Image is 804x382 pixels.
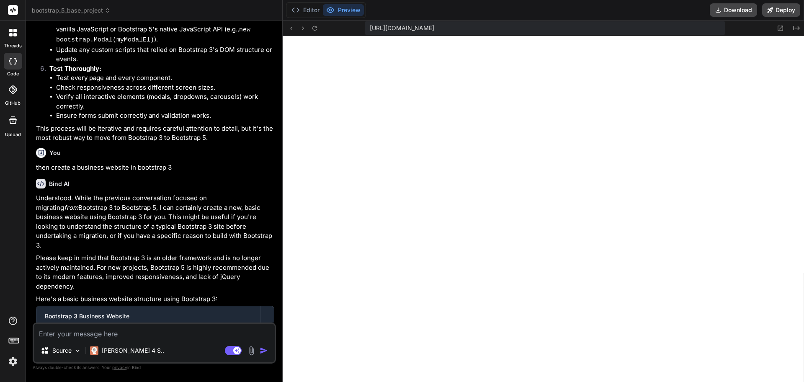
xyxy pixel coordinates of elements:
[36,294,274,304] p: Here's a basic business website structure using Bootstrap 3:
[36,253,274,291] p: Please keep in mind that Bootstrap 3 is an older framework and is no longer actively maintained. ...
[49,65,101,72] strong: Test Thoroughly:
[64,204,78,212] em: from
[5,100,21,107] label: GitHub
[5,131,21,138] label: Upload
[762,3,800,17] button: Deploy
[7,70,19,77] label: code
[4,42,22,49] label: threads
[49,180,70,188] h6: Bind AI
[36,163,274,173] p: then create a business website in bootstrap 3
[56,73,274,83] li: Test every page and every component.
[288,4,323,16] button: Editor
[56,111,274,121] li: Ensure forms submit correctly and validation works.
[247,346,256,356] img: attachment
[32,6,111,15] span: bootstrap_5_base_project
[56,15,274,45] li: Rewrite any JavaScript interactions with Bootstrap components using vanilla JavaScript or Bootstr...
[283,36,804,382] iframe: Preview
[56,83,274,93] li: Check responsiveness across different screen sizes.
[112,365,127,370] span: privacy
[36,194,274,250] p: Understood. While the previous conversation focused on migrating Bootstrap 3 to Bootstrap 5, I ca...
[74,347,81,354] img: Pick Models
[33,364,276,372] p: Always double-check its answers. Your in Bind
[323,4,364,16] button: Preview
[102,346,164,355] p: [PERSON_NAME] 4 S..
[370,24,434,32] span: [URL][DOMAIN_NAME]
[45,321,252,328] div: Click to open Workbench
[260,346,268,355] img: icon
[36,306,260,334] button: Bootstrap 3 Business WebsiteClick to open Workbench
[6,354,20,369] img: settings
[90,346,98,355] img: Claude 4 Sonnet
[36,124,274,143] p: This process will be iterative and requires careful attention to detail, but it's the most robust...
[49,149,61,157] h6: You
[52,346,72,355] p: Source
[710,3,757,17] button: Download
[56,45,274,64] li: Update any custom scripts that relied on Bootstrap 3's DOM structure or events.
[45,312,252,320] div: Bootstrap 3 Business Website
[56,92,274,111] li: Verify all interactive elements (modals, dropdowns, carousels) work correctly.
